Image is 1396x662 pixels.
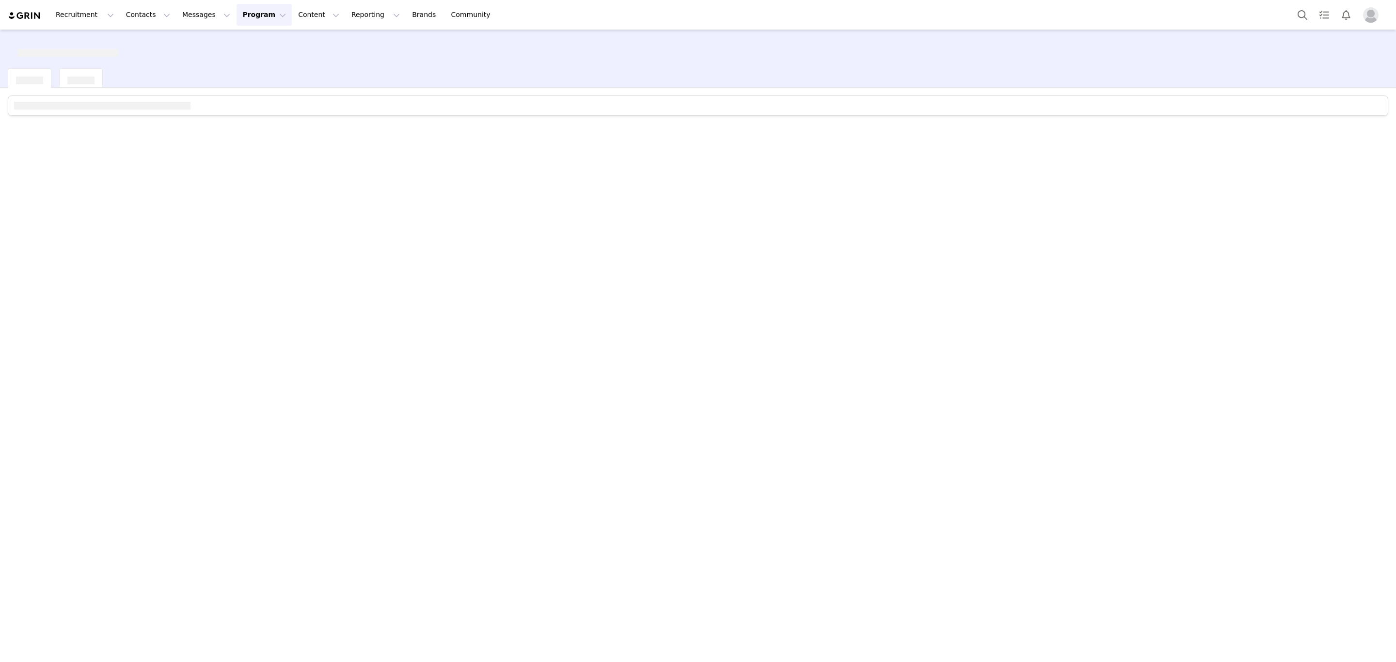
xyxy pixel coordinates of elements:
[17,41,118,57] div: [object Object]
[176,4,236,26] button: Messages
[406,4,444,26] a: Brands
[1335,4,1357,26] button: Notifications
[16,69,43,84] div: [object Object]
[120,4,176,26] button: Contacts
[292,4,345,26] button: Content
[1314,4,1335,26] a: Tasks
[1357,7,1388,23] button: Profile
[445,4,501,26] a: Community
[67,69,95,84] div: [object Object]
[237,4,292,26] button: Program
[1292,4,1313,26] button: Search
[1363,7,1379,23] img: placeholder-profile.jpg
[8,11,42,20] img: grin logo
[50,4,120,26] button: Recruitment
[346,4,406,26] button: Reporting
